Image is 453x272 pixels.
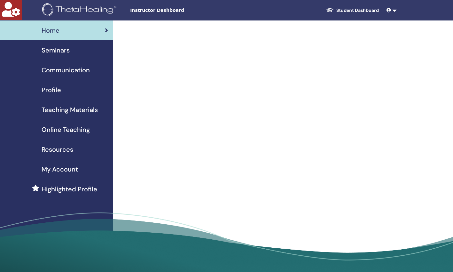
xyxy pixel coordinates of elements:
[42,65,90,75] span: Communication
[42,145,73,154] span: Resources
[42,3,119,18] img: logo.png
[321,4,384,16] a: Student Dashboard
[42,164,78,174] span: My Account
[326,7,334,13] img: graduation-cap-white.svg
[42,45,70,55] span: Seminars
[42,105,98,115] span: Teaching Materials
[42,85,61,95] span: Profile
[130,7,226,14] span: Instructor Dashboard
[42,184,97,194] span: Highlighted Profile
[42,26,59,35] span: Home
[42,125,90,134] span: Online Teaching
